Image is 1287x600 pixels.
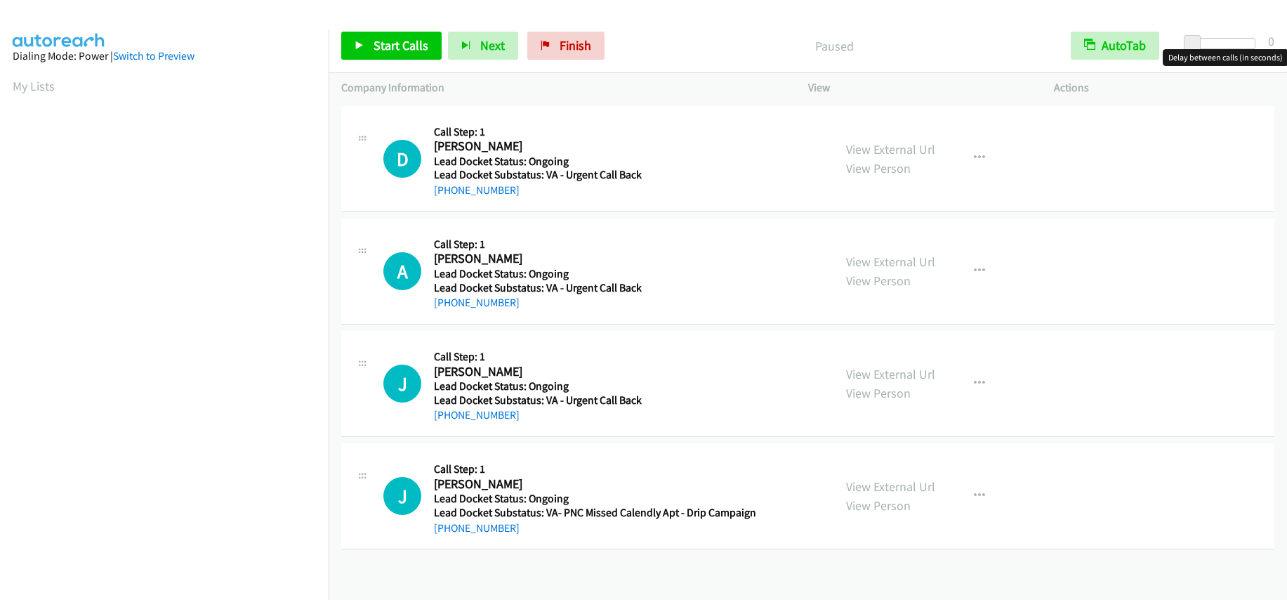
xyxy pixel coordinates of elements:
h5: Call Step: 1 [434,237,751,252]
h2: [PERSON_NAME] [434,138,751,155]
p: Paused [623,37,1045,56]
h5: Lead Docket Status: Ongoing [434,492,756,506]
a: [PHONE_NUMBER] [434,296,520,309]
p: Actions [1054,79,1274,96]
div: The call is yet to be attempted [383,140,421,178]
a: Finish [527,32,605,60]
span: Next [480,37,505,53]
a: View External Url [846,141,935,157]
a: [PHONE_NUMBER] [434,521,520,535]
h2: [PERSON_NAME] [434,251,751,267]
div: The call is yet to be attempted [383,365,421,403]
span: Finish [560,37,591,53]
h5: Lead Docket Status: Ongoing [434,267,751,281]
h1: J [383,365,421,403]
h5: Lead Docket Substatus: VA- PNC Missed Calendly Apt - Drip Campaign [434,506,756,520]
div: Dialing Mode: Power | [13,48,316,65]
a: View External Url [846,478,935,495]
button: Next [448,32,518,60]
a: View Person [846,273,911,289]
a: Switch to Preview [113,49,194,63]
a: View Person [846,385,911,401]
a: Start Calls [341,32,442,60]
div: The call is yet to be attempted [383,477,421,515]
a: [PHONE_NUMBER] [434,408,520,422]
div: The call is yet to be attempted [383,252,421,290]
div: 0 [1268,32,1274,51]
a: View External Url [846,254,935,270]
a: [PHONE_NUMBER] [434,183,520,197]
h5: Call Step: 1 [434,350,751,364]
h1: J [383,477,421,515]
h2: [PERSON_NAME] [434,476,751,493]
button: AutoTab [1071,32,1159,60]
h2: [PERSON_NAME] [434,364,751,380]
a: View Person [846,160,911,176]
h5: Call Step: 1 [434,125,751,139]
span: Start Calls [374,37,428,53]
a: View Person [846,497,911,514]
h5: Lead Docket Substatus: VA - Urgent Call Back [434,168,751,182]
a: My Lists [13,78,55,94]
h5: Call Step: 1 [434,462,756,476]
p: View [808,79,1029,96]
h5: Lead Docket Status: Ongoing [434,379,751,393]
h1: A [383,252,421,290]
h1: D [383,140,421,178]
h5: Lead Docket Substatus: VA - Urgent Call Back [434,393,751,407]
a: View External Url [846,366,935,382]
h5: Lead Docket Substatus: VA - Urgent Call Back [434,281,751,295]
h5: Lead Docket Status: Ongoing [434,155,751,169]
p: Company Information [341,79,783,96]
